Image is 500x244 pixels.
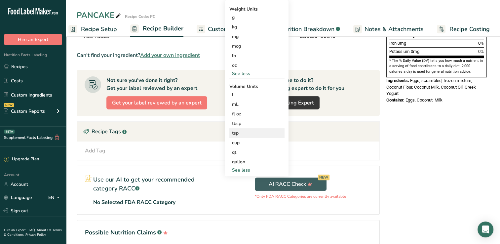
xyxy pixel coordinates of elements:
span: Eggs, Coconut, Milk [405,98,442,102]
div: NEW [4,103,14,107]
a: Privacy Policy [25,232,46,237]
span: 0mg [406,33,415,38]
div: Not sure you've done it right? Get your label reviewed by an expert [106,76,197,92]
a: Customize Label [197,22,253,37]
a: Recipe Setup [68,22,117,37]
a: Notes & Attachments [353,22,424,37]
div: Volume Units [229,83,285,90]
p: *Only FDA RACC Categories are currently available [255,193,346,199]
div: See less [229,167,285,174]
a: About Us . [37,228,53,232]
div: EN [48,193,62,201]
a: Language [4,192,32,203]
span: Nutrition Breakdown [278,25,334,34]
div: Add Tag [85,147,105,155]
p: Use our AI to get your recommended category RACC [93,175,220,193]
a: FAQ . [29,228,37,232]
div: gallon [232,158,282,165]
a: Recipe Builder [130,21,183,37]
div: Recipe Code: PC [125,14,155,20]
a: Recipe Costing [437,22,490,37]
span: Potassium [389,49,410,54]
button: Get your label reviewed by an expert [106,96,207,109]
h1: Possible Nutrition Claims [85,228,371,237]
div: tsp [232,130,282,137]
div: PANCAKE [77,9,122,21]
span: 0% [478,49,484,54]
span: 0mg [398,41,406,46]
span: Calcium [389,33,405,38]
a: Terms & Conditions . [4,228,62,237]
span: Ingredients: [386,78,409,83]
div: Open Intercom Messenger [478,222,493,237]
span: Recipe Builder [143,24,183,33]
div: Don't have time to do it? Hire a labeling expert to do it for you [254,76,344,92]
div: lb [229,51,285,61]
span: Iron [389,41,397,46]
span: Notes & Attachments [365,25,424,34]
span: Customize Label [208,25,253,34]
div: mL [232,101,282,108]
div: BETA [4,130,15,134]
div: cup [232,139,282,146]
span: Contains: [386,98,404,102]
div: mcg [229,41,285,51]
div: See less [229,70,285,77]
div: Recipe Tags [77,122,379,142]
div: tbsp [232,120,282,127]
section: * The % Daily Value (DV) tells you how much a nutrient in a serving of food contributes to a dail... [389,58,484,74]
div: qt [232,149,282,156]
div: l [232,91,282,98]
button: AI RACC Check NEW [255,178,327,191]
span: AI RACC Check [269,180,312,188]
span: Add your own ingredient [140,51,200,59]
span: Eggs, scrambled, frozen mixture, Coconut Flour, Coconut Milk, Coconut Oil, Greek Yogurt [386,78,476,96]
a: Hire an Expert . [4,228,27,232]
div: Can't find your ingredient? [77,51,380,59]
div: fl oz [232,110,282,117]
span: Recipe Costing [449,25,490,34]
div: NEW [318,175,329,180]
span: 0% [478,33,484,38]
a: Nutrition Breakdown [267,22,340,37]
div: mg [229,32,285,41]
span: 0mg [411,49,419,54]
div: Weight Units [229,6,285,13]
span: 0% [478,41,484,46]
div: Custom Reports [4,108,45,115]
span: Get your label reviewed by an expert [112,99,202,107]
span: Recipe Setup [81,25,117,34]
p: No Selected FDA RACC Category [93,198,175,206]
div: Upgrade Plan [4,156,39,163]
div: g [229,13,285,22]
div: kg [229,22,285,32]
button: Hire an Expert [4,34,62,45]
div: oz [229,61,285,70]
